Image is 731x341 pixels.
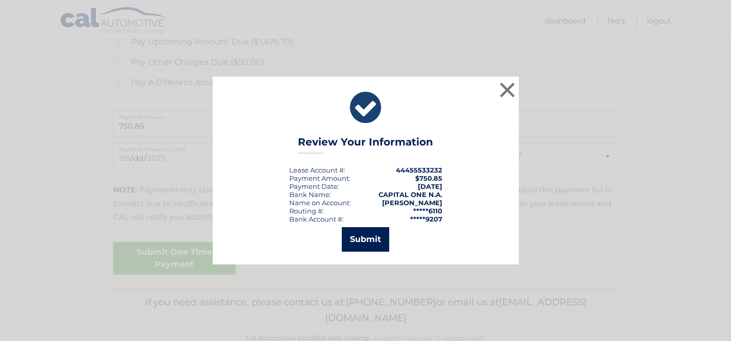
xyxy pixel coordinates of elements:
[289,199,351,207] div: Name on Account:
[382,199,442,207] strong: [PERSON_NAME]
[289,207,324,215] div: Routing #:
[497,80,518,100] button: ×
[379,190,442,199] strong: CAPITAL ONE N.A.
[298,136,433,154] h3: Review Your Information
[342,227,389,252] button: Submit
[415,174,442,182] span: $750.85
[418,182,442,190] span: [DATE]
[289,182,339,190] div: :
[289,182,338,190] span: Payment Date
[289,215,344,223] div: Bank Account #:
[396,166,442,174] strong: 44455533232
[289,166,345,174] div: Lease Account #:
[289,190,331,199] div: Bank Name:
[289,174,350,182] div: Payment Amount:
